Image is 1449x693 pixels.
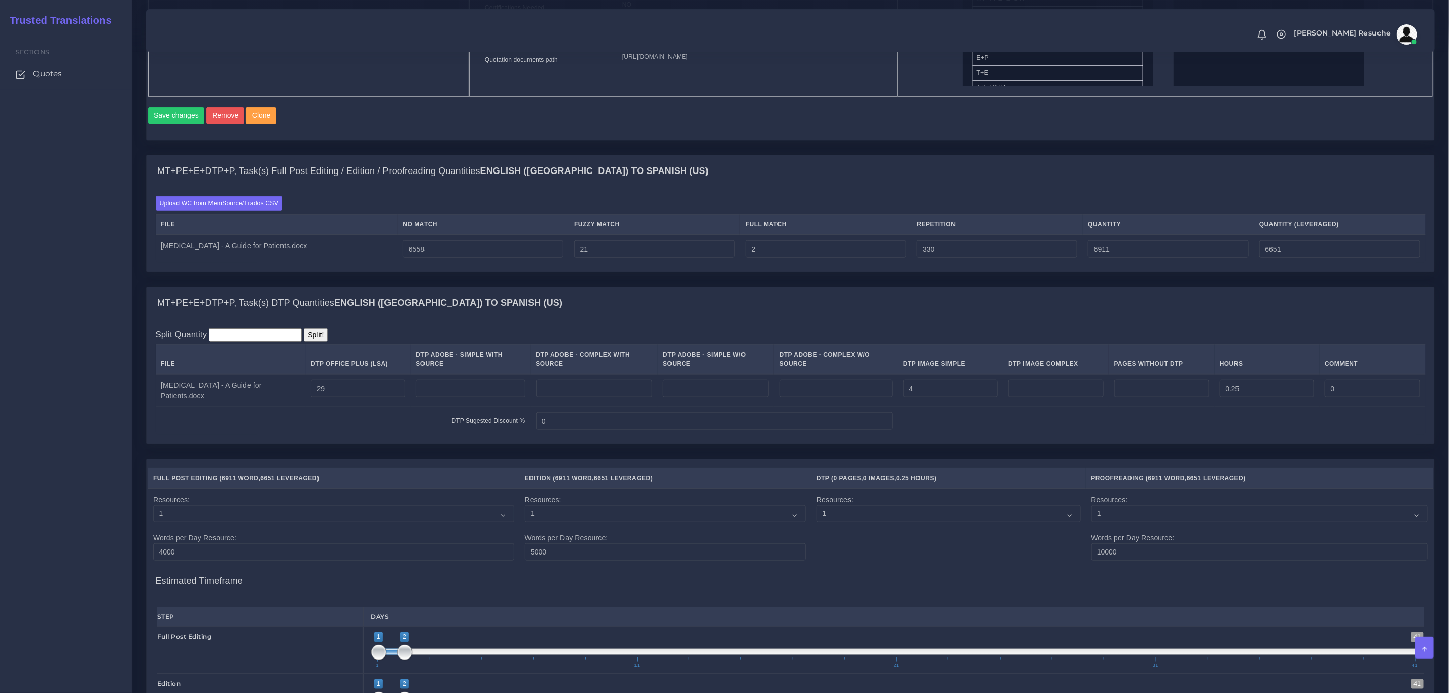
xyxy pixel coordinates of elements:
[156,374,306,407] td: [MEDICAL_DATA] - A Guide for Patients.docx
[156,214,398,235] th: File
[519,468,811,489] th: Edition ( , )
[1254,214,1426,235] th: Quantity (Leveraged)
[147,155,1434,188] div: MT+PE+E+DTP+P, Task(s) Full Post Editing / Edition / Proofreading QuantitiesEnglish ([GEOGRAPHIC_...
[157,680,181,687] strong: Edition
[157,613,174,620] strong: Step
[1215,344,1320,374] th: Hours
[1289,24,1421,45] a: [PERSON_NAME] Resucheavatar
[811,489,1086,566] td: Resources:
[569,214,740,235] th: Fuzzy Match
[911,214,1083,235] th: Repetition
[1411,679,1424,689] span: 41
[1187,475,1244,482] span: 6651 Leveraged
[740,214,911,235] th: Full Match
[1109,344,1214,374] th: Pages Without DTP
[1148,475,1185,482] span: 6911 Word
[863,475,894,482] span: 0 Images
[148,468,520,489] th: Full Post Editing ( , )
[485,55,558,64] label: Quotation documents path
[400,632,409,642] span: 2
[774,344,898,374] th: DTP Adobe - Complex W/O Source
[156,344,306,374] th: File
[398,214,569,235] th: No Match
[892,663,901,668] span: 21
[375,663,381,668] span: 1
[973,65,1143,81] li: T+E
[658,344,774,374] th: DTP Adobe - Simple W/O Source
[1294,29,1391,37] span: [PERSON_NAME] Resuche
[1151,663,1160,668] span: 31
[1003,344,1109,374] th: DTP Image Complex
[246,107,278,124] a: Clone
[148,489,520,566] td: Resources: Words per Day Resource:
[306,344,411,374] th: DTP Office Plus (LSA)
[1086,489,1433,566] td: Resources: Words per Day Resource:
[531,344,658,374] th: DTP Adobe - Complex With Source
[304,328,328,342] input: Split!
[3,14,112,26] h2: Trusted Translations
[594,475,651,482] span: 6651 Leveraged
[33,68,62,79] span: Quotes
[8,63,124,84] a: Quotes
[898,344,1003,374] th: DTP Image Simple
[156,566,1426,587] h4: Estimated Timeframe
[334,298,562,308] b: English ([GEOGRAPHIC_DATA]) TO Spanish (US)
[147,319,1434,444] div: MT+PE+E+DTP+P, Task(s) DTP QuantitiesEnglish ([GEOGRAPHIC_DATA]) TO Spanish (US)
[519,489,811,566] td: Resources: Words per Day Resource:
[156,235,398,263] td: [MEDICAL_DATA] - A Guide for Patients.docx
[157,633,212,640] strong: Full Post Editing
[400,679,409,689] span: 2
[633,663,642,668] span: 11
[973,51,1143,66] li: E+P
[147,287,1434,320] div: MT+PE+E+DTP+P, Task(s) DTP QuantitiesEnglish ([GEOGRAPHIC_DATA]) TO Spanish (US)
[452,416,525,425] label: DTP Sugested Discount %
[147,188,1434,272] div: MT+PE+E+DTP+P, Task(s) Full Post Editing / Edition / Proofreading QuantitiesEnglish ([GEOGRAPHIC_...
[3,12,112,29] a: Trusted Translations
[1320,344,1426,374] th: Comment
[260,475,317,482] span: 6651 Leveraged
[157,298,562,309] h4: MT+PE+E+DTP+P, Task(s) DTP Quantities
[206,107,246,124] a: Remove
[156,328,207,341] label: Split Quantity
[148,107,205,124] button: Save changes
[206,107,244,124] button: Remove
[555,475,592,482] span: 6911 Word
[1083,214,1254,235] th: Quantity
[411,344,531,374] th: DTP Adobe - Simple With Source
[622,52,882,62] p: [URL][DOMAIN_NAME]
[1411,663,1420,668] span: 41
[973,80,1143,95] li: T+E+DTP
[896,475,934,482] span: 0.25 Hours
[374,632,383,642] span: 1
[246,107,276,124] button: Clone
[1411,632,1424,642] span: 41
[156,196,283,210] label: Upload WC from MemSource/Trados CSV
[834,475,862,482] span: 0 Pages
[811,468,1086,489] th: DTP ( , , )
[1086,468,1433,489] th: Proofreading ( , )
[157,166,709,177] h4: MT+PE+E+DTP+P, Task(s) Full Post Editing / Edition / Proofreading Quantities
[480,166,709,176] b: English ([GEOGRAPHIC_DATA]) TO Spanish (US)
[371,613,390,620] strong: Days
[374,679,383,689] span: 1
[16,48,49,56] span: Sections
[1397,24,1417,45] img: avatar
[222,475,258,482] span: 6911 Word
